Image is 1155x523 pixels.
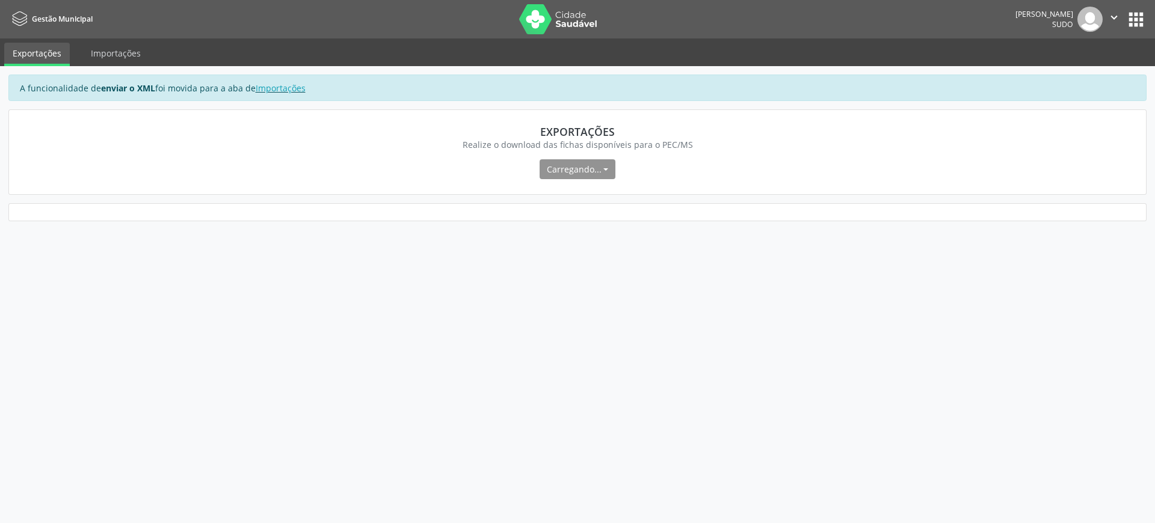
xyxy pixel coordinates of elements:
i:  [1107,11,1121,24]
strong: enviar o XML [101,82,155,94]
div: Exportações [26,125,1129,138]
div: Realize o download das fichas disponíveis para o PEC/MS [26,138,1129,151]
a: Importações [256,82,306,94]
img: img [1077,7,1103,32]
button: Carregando... [540,159,615,180]
a: Importações [82,43,149,64]
button: apps [1126,9,1147,30]
div: A funcionalidade de foi movida para a aba de [8,75,1147,101]
span: Gestão Municipal [32,14,93,24]
span: Sudo [1052,19,1073,29]
button:  [1103,7,1126,32]
a: Gestão Municipal [8,9,93,29]
div: [PERSON_NAME] [1015,9,1073,19]
a: Exportações [4,43,70,66]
